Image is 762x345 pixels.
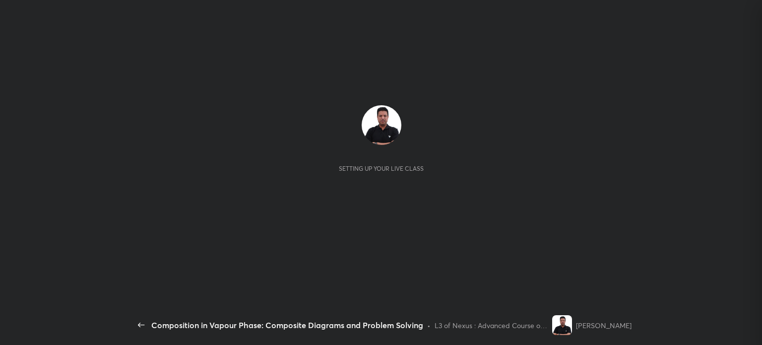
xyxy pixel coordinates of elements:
div: • [427,320,431,331]
div: Setting up your live class [339,165,424,172]
div: Composition in Vapour Phase: Composite Diagrams and Problem Solving [151,319,423,331]
img: 905e3b040a2144c7815e48bf08575de9.jpg [362,105,401,145]
div: L3 of Nexus : Advanced Course on Liquid Solutions for Class 12 - IIT JEE 2026 [435,320,548,331]
div: [PERSON_NAME] [576,320,632,331]
img: 905e3b040a2144c7815e48bf08575de9.jpg [552,315,572,335]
